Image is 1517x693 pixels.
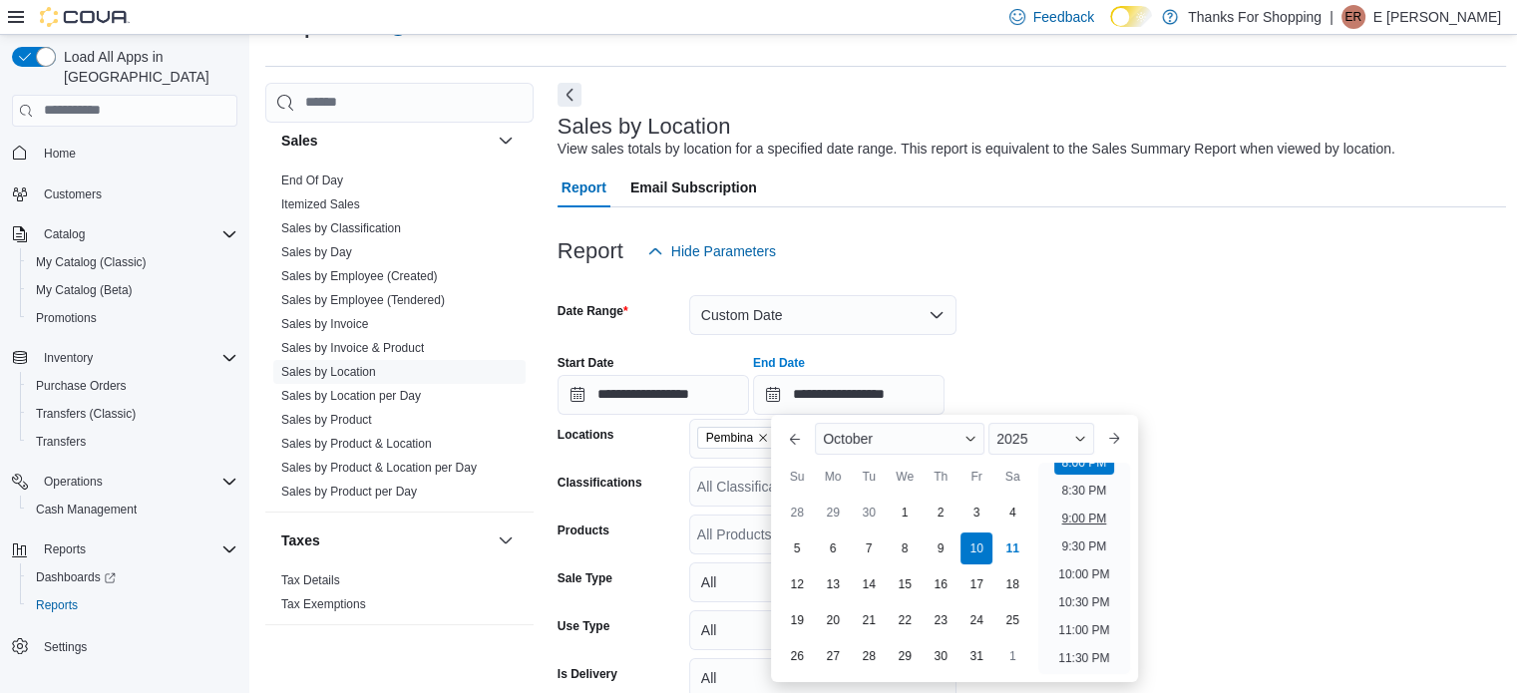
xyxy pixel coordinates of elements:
[889,568,921,600] div: day-15
[281,365,376,379] a: Sales by Location
[265,568,534,624] div: Taxes
[20,496,245,523] button: Cash Management
[1188,5,1322,29] p: Thanks For Shopping
[925,604,956,636] div: day-23
[28,278,141,302] a: My Catalog (Beta)
[558,139,1395,160] div: View sales totals by location for a specified date range. This report is equivalent to the Sales ...
[28,593,237,617] span: Reports
[781,568,813,600] div: day-12
[779,423,811,455] button: Previous Month
[757,432,769,444] button: Remove Pembina from selection in this group
[960,461,992,493] div: Fr
[988,423,1093,455] div: Button. Open the year selector. 2025 is currently selected.
[281,572,340,588] span: Tax Details
[36,470,111,494] button: Operations
[281,196,360,212] span: Itemized Sales
[1033,7,1094,27] span: Feedback
[1329,5,1333,29] p: |
[494,129,518,153] button: Sales
[558,355,614,371] label: Start Date
[817,568,849,600] div: day-13
[925,640,956,672] div: day-30
[281,460,477,476] span: Sales by Product & Location per Day
[281,530,490,550] button: Taxes
[28,430,237,454] span: Transfers
[558,666,617,682] label: Is Delivery
[889,532,921,564] div: day-8
[44,146,76,162] span: Home
[36,222,237,246] span: Catalog
[44,350,93,366] span: Inventory
[853,640,885,672] div: day-28
[281,173,343,188] span: End Of Day
[1050,562,1117,586] li: 10:00 PM
[281,413,372,427] a: Sales by Product
[28,306,105,330] a: Promotions
[281,269,438,283] a: Sales by Employee (Created)
[689,562,956,602] button: All
[960,568,992,600] div: day-17
[44,541,86,557] span: Reports
[781,640,813,672] div: day-26
[4,220,245,248] button: Catalog
[853,497,885,528] div: day-30
[281,437,432,451] a: Sales by Product & Location
[630,168,757,207] span: Email Subscription
[36,282,133,298] span: My Catalog (Beta)
[558,239,623,263] h3: Report
[281,245,352,259] a: Sales by Day
[281,316,368,332] span: Sales by Invoice
[40,7,130,27] img: Cova
[781,461,813,493] div: Su
[36,502,137,518] span: Cash Management
[28,402,144,426] a: Transfers (Classic)
[558,375,749,415] input: Press the down key to open a popover containing a calendar.
[996,532,1028,564] div: day-11
[36,635,95,659] a: Settings
[1050,590,1117,614] li: 10:30 PM
[4,468,245,496] button: Operations
[36,406,136,422] span: Transfers (Classic)
[36,346,101,370] button: Inventory
[960,604,992,636] div: day-24
[1373,5,1501,29] p: E [PERSON_NAME]
[853,532,885,564] div: day-7
[281,573,340,587] a: Tax Details
[996,431,1027,447] span: 2025
[558,115,731,139] h3: Sales by Location
[697,427,778,449] span: Pembina
[817,497,849,528] div: day-29
[36,141,237,166] span: Home
[281,131,490,151] button: Sales
[20,372,245,400] button: Purchase Orders
[28,498,145,521] a: Cash Management
[4,631,245,660] button: Settings
[36,254,147,270] span: My Catalog (Classic)
[28,250,155,274] a: My Catalog (Classic)
[36,181,237,206] span: Customers
[281,220,401,236] span: Sales by Classification
[925,461,956,493] div: Th
[4,179,245,208] button: Customers
[779,495,1030,674] div: October, 2025
[281,530,320,550] h3: Taxes
[20,400,245,428] button: Transfers (Classic)
[817,532,849,564] div: day-6
[996,604,1028,636] div: day-25
[1054,479,1115,503] li: 8:30 PM
[36,346,237,370] span: Inventory
[853,604,885,636] div: day-21
[558,83,581,107] button: Next
[28,374,237,398] span: Purchase Orders
[1050,618,1117,642] li: 11:00 PM
[960,497,992,528] div: day-3
[1054,507,1115,530] li: 9:00 PM
[265,169,534,512] div: Sales
[996,497,1028,528] div: day-4
[689,610,956,650] button: All
[36,537,94,561] button: Reports
[558,475,642,491] label: Classifications
[44,639,87,655] span: Settings
[494,528,518,552] button: Taxes
[281,244,352,260] span: Sales by Day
